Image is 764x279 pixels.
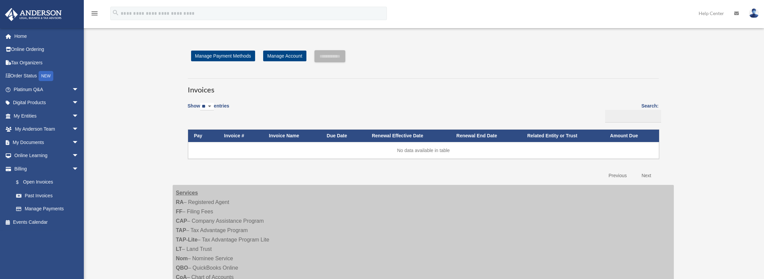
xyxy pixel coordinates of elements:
strong: TAP [176,227,186,233]
a: Online Learningarrow_drop_down [5,149,89,162]
a: Online Ordering [5,43,89,56]
strong: Nom [176,256,188,261]
a: Home [5,29,89,43]
a: Events Calendar [5,215,89,229]
a: Manage Payment Methods [191,51,255,61]
span: $ [20,178,23,187]
span: arrow_drop_down [72,96,85,110]
a: $Open Invoices [9,176,82,189]
strong: Services [176,190,198,196]
th: Renewal Effective Date: activate to sort column ascending [366,130,450,142]
td: No data available in table [188,142,659,159]
strong: FF [176,209,183,214]
a: My Documentsarrow_drop_down [5,136,89,149]
a: Billingarrow_drop_down [5,162,85,176]
img: Anderson Advisors Platinum Portal [3,8,64,21]
span: arrow_drop_down [72,109,85,123]
a: My Entitiesarrow_drop_down [5,109,89,123]
i: menu [91,9,99,17]
th: Due Date: activate to sort column ascending [321,130,366,142]
div: NEW [39,71,53,81]
th: Amount Due: activate to sort column ascending [604,130,659,142]
th: Invoice #: activate to sort column ascending [218,130,263,142]
th: Invoice Name: activate to sort column ascending [263,130,321,142]
a: My Anderson Teamarrow_drop_down [5,123,89,136]
strong: LT [176,246,182,252]
strong: CAP [176,218,187,224]
th: Related Entity or Trust: activate to sort column ascending [521,130,604,142]
span: arrow_drop_down [72,162,85,176]
strong: TAP-Lite [176,237,198,242]
a: Order StatusNEW [5,69,89,83]
img: User Pic [749,8,759,18]
strong: QBO [176,265,188,271]
a: Next [637,169,656,183]
select: Showentries [200,103,214,111]
input: Search: [605,110,661,123]
a: Past Invoices [9,189,85,202]
a: menu [91,12,99,17]
label: Search: [603,102,659,123]
a: Digital Productsarrow_drop_down [5,96,89,110]
a: Manage Account [263,51,306,61]
a: Previous [603,169,632,183]
h3: Invoices [188,78,659,95]
i: search [112,9,119,16]
th: Renewal End Date: activate to sort column ascending [450,130,521,142]
span: arrow_drop_down [72,136,85,149]
th: Pay: activate to sort column descending [188,130,218,142]
span: arrow_drop_down [72,123,85,136]
span: arrow_drop_down [72,149,85,163]
label: Show entries [188,102,229,117]
a: Tax Organizers [5,56,89,69]
strong: RA [176,199,184,205]
span: arrow_drop_down [72,83,85,96]
a: Platinum Q&Aarrow_drop_down [5,83,89,96]
a: Manage Payments [9,202,85,216]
